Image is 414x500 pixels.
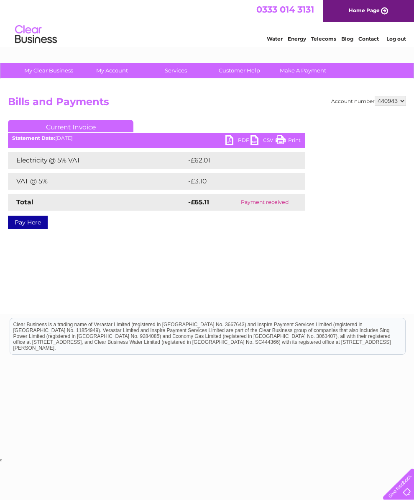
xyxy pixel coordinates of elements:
[8,96,406,112] h2: Bills and Payments
[358,36,379,42] a: Contact
[267,36,283,42] a: Water
[14,63,83,78] a: My Clear Business
[268,63,337,78] a: Make A Payment
[15,22,57,47] img: logo.png
[186,173,286,190] td: -£3.10
[288,36,306,42] a: Energy
[186,152,289,169] td: -£62.01
[331,96,406,106] div: Account number
[386,36,406,42] a: Log out
[225,135,250,147] a: PDF
[276,135,301,147] a: Print
[311,36,336,42] a: Telecoms
[250,135,276,147] a: CSV
[8,173,186,190] td: VAT @ 5%
[78,63,147,78] a: My Account
[12,135,55,141] b: Statement Date:
[8,152,186,169] td: Electricity @ 5% VAT
[141,63,210,78] a: Services
[8,216,48,229] a: Pay Here
[188,198,209,206] strong: -£65.11
[8,135,305,141] div: [DATE]
[8,120,133,132] a: Current Invoice
[341,36,353,42] a: Blog
[16,198,33,206] strong: Total
[256,4,314,15] a: 0333 014 3131
[10,5,405,41] div: Clear Business is a trading name of Verastar Limited (registered in [GEOGRAPHIC_DATA] No. 3667643...
[225,194,305,211] td: Payment received
[205,63,274,78] a: Customer Help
